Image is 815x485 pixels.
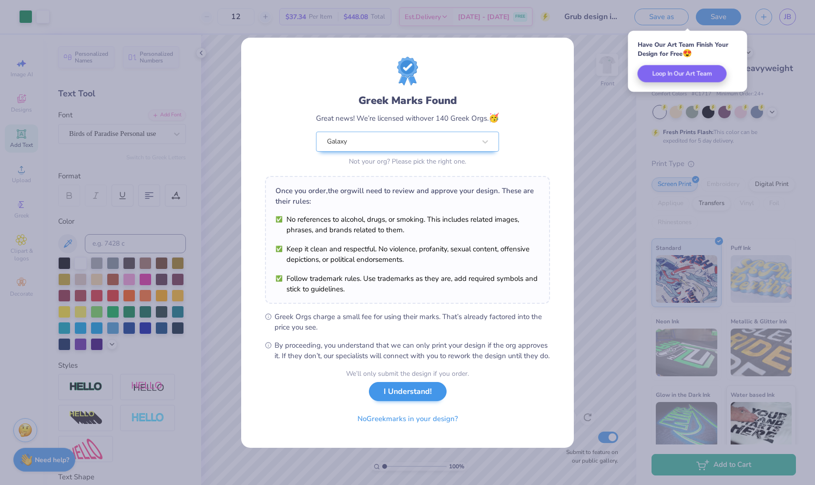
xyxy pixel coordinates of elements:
div: Not your org? Please pick the right one. [316,156,499,166]
button: I Understand! [369,382,447,402]
button: NoGreekmarks in your design? [349,409,466,429]
span: Greek Orgs charge a small fee for using their marks. That’s already factored into the price you see. [275,311,550,332]
li: Keep it clean and respectful. No violence, profanity, sexual content, offensive depictions, or po... [275,244,540,265]
div: Have Our Art Team Finish Your Design for Free [638,41,738,58]
span: 😍 [683,48,692,59]
span: By proceeding, you understand that we can only print your design if the org approves it. If they ... [275,340,550,361]
span: 🥳 [489,112,499,124]
div: Greek Marks Found [316,93,499,108]
div: Great news! We’re licensed with over 140 Greek Orgs. [316,112,499,124]
div: We’ll only submit the design if you order. [346,369,469,379]
li: No references to alcohol, drugs, or smoking. This includes related images, phrases, and brands re... [275,214,540,235]
button: Loop In Our Art Team [638,65,727,83]
div: Once you order, the org will need to review and approve your design. These are their rules: [275,186,540,206]
img: license-marks-badge.png [397,57,418,85]
li: Follow trademark rules. Use trademarks as they are, add required symbols and stick to guidelines. [275,273,540,294]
